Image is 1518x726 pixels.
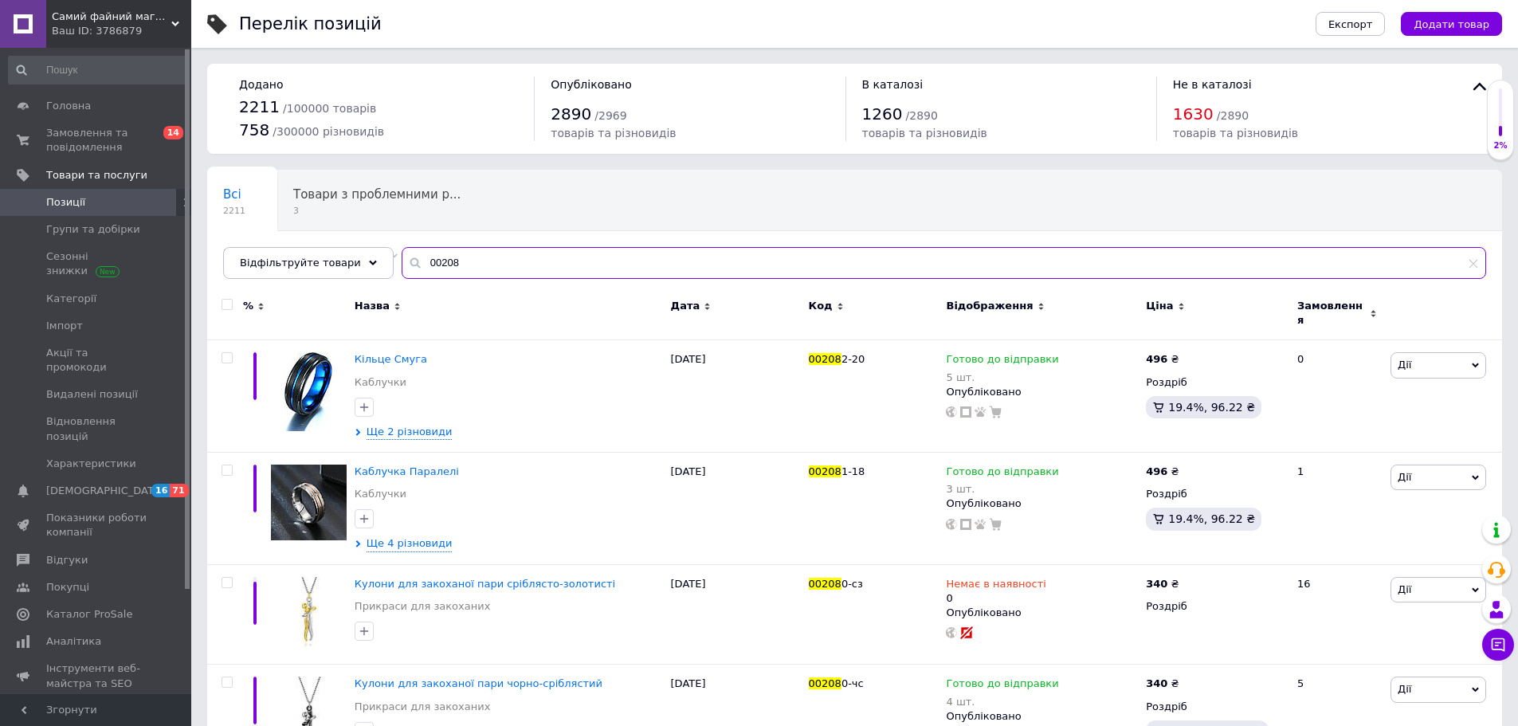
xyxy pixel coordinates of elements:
[402,247,1486,279] input: Пошук по назві позиції, артикулу і пошуковим запитам
[841,677,864,689] span: 0-чс
[594,109,626,122] span: / 2969
[355,700,491,714] a: Прикраси для закоханих
[355,599,491,614] a: Прикраси для закоханих
[1168,401,1255,414] span: 19.4%, 96.22 ₴
[1316,12,1386,36] button: Експорт
[1482,629,1514,661] button: Чат з покупцем
[946,483,1058,495] div: 3 шт.
[293,187,461,202] span: Товари з проблемними р...
[46,99,91,113] span: Головна
[273,125,384,138] span: / 300000 різновидів
[1398,471,1411,483] span: Дії
[667,340,805,453] div: [DATE]
[46,249,147,278] span: Сезонні знижки
[46,457,136,471] span: Характеристики
[293,205,461,217] span: 3
[809,353,841,365] span: 00208
[1328,18,1373,30] span: Експорт
[1488,140,1513,151] div: 2%
[46,195,85,210] span: Позиції
[667,452,805,564] div: [DATE]
[355,578,615,590] span: Кулони для закоханої пари сріблясто-золотисті
[1288,564,1387,665] div: 16
[1146,700,1284,714] div: Роздріб
[1173,104,1214,124] span: 1630
[809,677,841,689] span: 00208
[1398,683,1411,695] span: Дії
[170,484,188,497] span: 71
[46,126,147,155] span: Замовлення та повідомлення
[946,353,1058,370] span: Готово до відправки
[946,465,1058,482] span: Готово до відправки
[46,607,132,622] span: Каталог ProSale
[946,578,1045,595] span: Немає в наявності
[667,564,805,665] div: [DATE]
[1146,487,1284,501] div: Роздріб
[355,465,459,477] a: Каблучка Паралелі
[277,171,492,231] div: Товари з проблемними різновидами
[223,205,245,217] span: 2211
[46,292,96,306] span: Категорії
[862,127,987,139] span: товарів та різновидів
[862,78,924,91] span: В каталозі
[207,231,414,292] div: Не заповнені рекомендовані характеристики
[1146,465,1167,477] b: 496
[46,634,101,649] span: Аналітика
[52,24,191,38] div: Ваш ID: 3786879
[1217,109,1249,122] span: / 2890
[841,353,865,365] span: 2-20
[367,425,453,440] span: Ще 2 різновиди
[271,465,347,540] img: Кольцо Параллели
[355,375,406,390] a: Каблучки
[946,709,1138,724] div: Опубліковано
[1288,452,1387,564] div: 1
[946,677,1058,694] span: Готово до відправки
[1146,677,1179,691] div: ₴
[284,352,332,431] img: Кольцо Полоса, 20
[46,511,147,540] span: Показники роботи компанії
[367,536,453,551] span: Ще 4 різновиди
[1401,12,1502,36] button: Додати товар
[151,484,170,497] span: 16
[355,353,427,365] span: Кільце Смуга
[1173,78,1252,91] span: Не в каталозі
[46,484,164,498] span: [DEMOGRAPHIC_DATA]
[1168,512,1255,525] span: 19.4%, 96.22 ₴
[946,577,1045,606] div: 0
[163,126,183,139] span: 14
[809,299,833,313] span: Код
[46,414,147,443] span: Відновлення позицій
[46,553,88,567] span: Відгуки
[1398,359,1411,371] span: Дії
[46,319,83,333] span: Імпорт
[1414,18,1489,30] span: Додати товар
[1146,299,1173,313] span: Ціна
[239,78,283,91] span: Додано
[355,677,602,689] a: Кулони для закоханої пари чорно-сріблястий
[1288,340,1387,453] div: 0
[355,299,390,313] span: Назва
[946,385,1138,399] div: Опубліковано
[1146,599,1284,614] div: Роздріб
[551,78,632,91] span: Опубліковано
[841,578,863,590] span: 0-сз
[243,299,253,313] span: %
[906,109,938,122] span: / 2890
[239,97,280,116] span: 2211
[671,299,700,313] span: Дата
[1146,353,1167,365] b: 496
[551,104,591,124] span: 2890
[223,187,241,202] span: Всі
[271,577,347,653] img: Кулоны для влюблённой пары серебристо-золотистые
[809,578,841,590] span: 00208
[551,127,676,139] span: товарів та різновидів
[862,104,903,124] span: 1260
[946,299,1033,313] span: Відображення
[1146,578,1167,590] b: 340
[46,168,147,182] span: Товари та послуги
[240,257,361,269] span: Відфільтруйте товари
[1398,583,1411,595] span: Дії
[946,496,1138,511] div: Опубліковано
[946,371,1058,383] div: 5 шт.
